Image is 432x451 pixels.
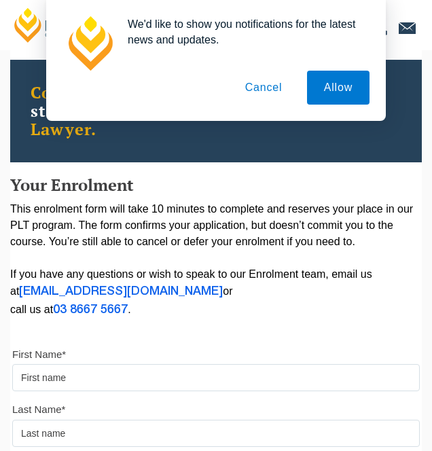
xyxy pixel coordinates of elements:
label: First Name* [12,348,66,361]
button: Cancel [228,71,300,105]
button: Allow [307,71,370,105]
a: [EMAIL_ADDRESS][DOMAIN_NAME] [19,286,223,297]
input: First name [12,364,420,391]
label: Last Name* [12,403,65,416]
p: This enrolment form will take 10 minutes to complete and reserves your place in our PLT program. ... [10,201,422,319]
img: notification icon [62,16,117,71]
a: 03 8667 5667 [53,304,128,315]
h2: You’re taking the first step to being a [31,84,401,139]
input: Last name [12,420,420,447]
div: We'd like to show you notifications for the latest news and updates. [117,16,370,48]
h2: Your Enrolment [10,176,422,194]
